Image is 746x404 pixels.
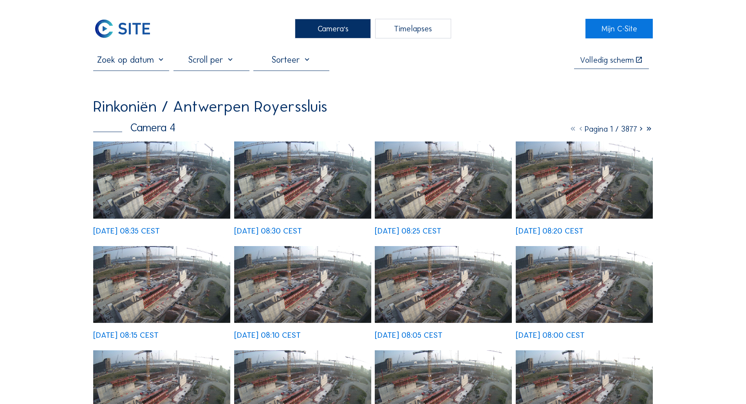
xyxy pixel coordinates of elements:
input: Zoek op datum 󰅀 [93,54,169,65]
span: Pagina 1 / 3877 [585,124,637,134]
img: image_52532890 [234,141,371,219]
img: C-SITE Logo [93,19,152,38]
div: [DATE] 08:15 CEST [93,331,159,339]
img: image_52532140 [516,246,653,323]
div: [DATE] 08:20 CEST [516,227,583,235]
div: Camera's [295,19,371,38]
img: image_52532299 [375,246,512,323]
img: image_52533048 [93,141,230,219]
div: [DATE] 08:05 CEST [375,331,443,339]
img: image_52532809 [375,141,512,219]
img: image_52532663 [516,141,653,219]
div: Timelapses [375,19,451,38]
a: Mijn C-Site [585,19,652,38]
div: [DATE] 08:25 CEST [375,227,441,235]
img: image_52532375 [234,246,371,323]
a: C-SITE Logo [93,19,160,38]
img: image_52532523 [93,246,230,323]
div: Volledig scherm [580,56,634,64]
div: [DATE] 08:30 CEST [234,227,302,235]
div: Rinkoniën / Antwerpen Royerssluis [93,99,327,114]
div: [DATE] 08:00 CEST [516,331,585,339]
div: [DATE] 08:10 CEST [234,331,301,339]
div: [DATE] 08:35 CEST [93,227,160,235]
div: Camera 4 [93,122,175,133]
